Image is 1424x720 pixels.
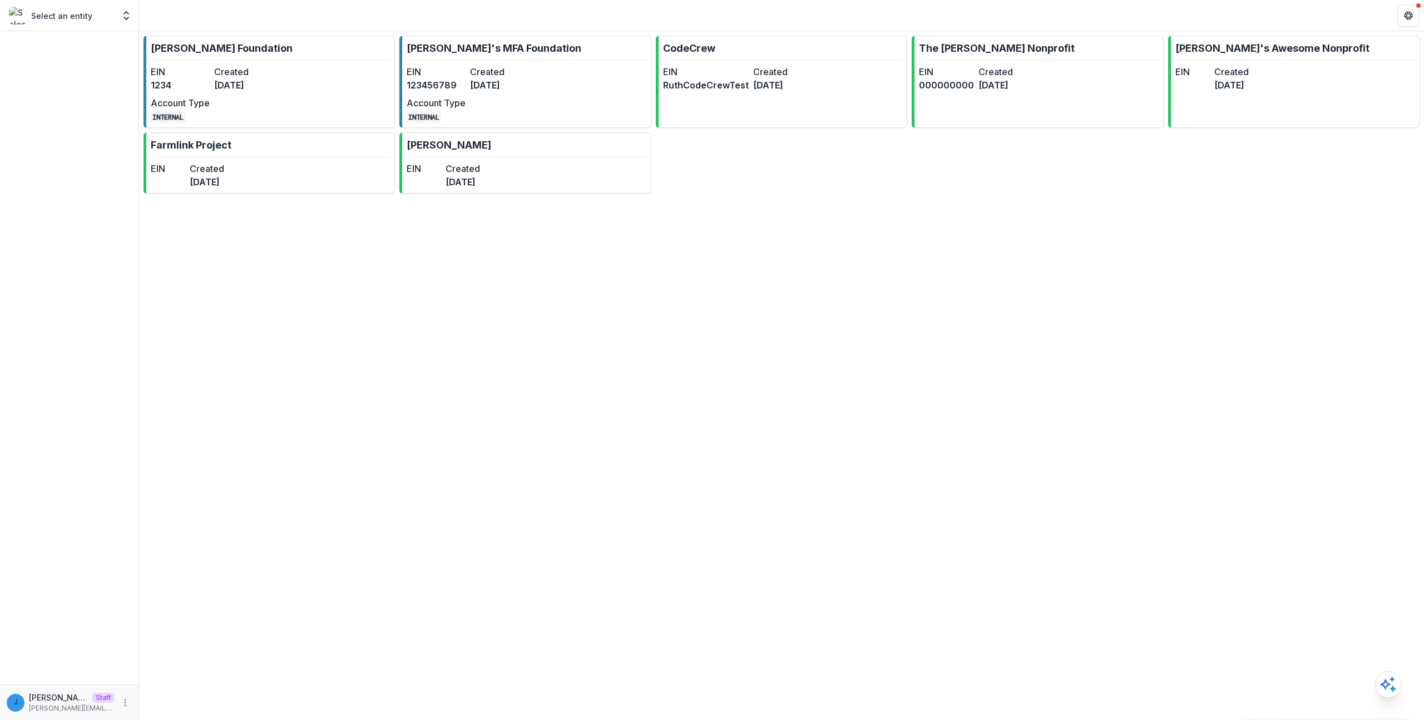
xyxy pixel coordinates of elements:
code: INTERNAL [151,111,185,123]
p: Select an entity [31,10,92,22]
a: [PERSON_NAME]'s MFA FoundationEIN123456789Created[DATE]Account TypeINTERNAL [399,36,651,128]
p: Staff [92,693,114,703]
dd: 123456789 [407,78,466,92]
p: [PERSON_NAME] Foundation [151,41,293,56]
dt: Created [214,65,273,78]
button: Get Help [1397,4,1420,27]
dd: [DATE] [753,78,839,92]
a: The [PERSON_NAME] NonprofitEIN000000000Created[DATE] [912,36,1163,128]
p: [PERSON_NAME] [407,137,491,152]
p: CodeCrew [663,41,715,56]
dd: [DATE] [446,175,480,189]
div: jonah@trytemelio.com [14,699,18,706]
p: The [PERSON_NAME] Nonprofit [919,41,1075,56]
dt: EIN [407,162,441,175]
dt: Account Type [407,96,466,110]
dt: Created [978,65,1034,78]
dd: [DATE] [470,78,529,92]
p: [PERSON_NAME]'s Awesome Nonprofit [1175,41,1369,56]
dt: EIN [1175,65,1210,78]
dt: Created [470,65,529,78]
img: Select an entity [9,7,27,24]
dt: EIN [151,162,185,175]
dt: Created [190,162,224,175]
a: [PERSON_NAME]'s Awesome NonprofitEINCreated[DATE] [1168,36,1420,128]
dt: Created [753,65,839,78]
p: Farmlink Project [151,137,231,152]
p: [PERSON_NAME][EMAIL_ADDRESS][DOMAIN_NAME] [29,692,88,703]
dd: [DATE] [190,175,224,189]
dt: EIN [151,65,210,78]
code: INTERNAL [407,111,441,123]
dt: EIN [919,65,974,78]
a: CodeCrewEINRuthCodeCrewTestCreated[DATE] [656,36,907,128]
button: Open AI Assistant [1375,671,1402,698]
dd: RuthCodeCrewTest [663,78,749,92]
dd: 1234 [151,78,210,92]
button: More [118,696,132,709]
a: [PERSON_NAME] FoundationEIN1234Created[DATE]Account TypeINTERNAL [144,36,395,128]
p: [PERSON_NAME]'s MFA Foundation [407,41,581,56]
dt: Created [1214,65,1249,78]
dt: Account Type [151,96,210,110]
a: [PERSON_NAME]EINCreated[DATE] [399,132,651,194]
dd: [DATE] [1214,78,1249,92]
dt: EIN [663,65,749,78]
a: Farmlink ProjectEINCreated[DATE] [144,132,395,194]
dd: [DATE] [978,78,1034,92]
p: [PERSON_NAME][EMAIL_ADDRESS][DOMAIN_NAME] [29,703,114,713]
dd: [DATE] [214,78,273,92]
dt: EIN [407,65,466,78]
dd: 000000000 [919,78,974,92]
button: Open entity switcher [118,4,134,27]
dt: Created [446,162,480,175]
